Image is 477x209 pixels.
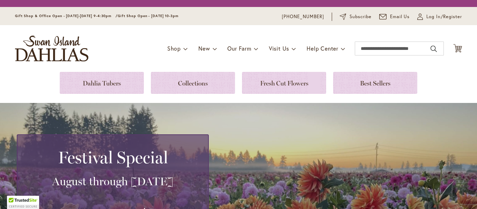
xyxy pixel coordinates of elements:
[390,13,410,20] span: Email Us
[350,13,372,20] span: Subscribe
[118,14,178,18] span: Gift Shop Open - [DATE] 10-3pm
[417,13,462,20] a: Log In/Register
[26,174,200,188] h3: August through [DATE]
[26,148,200,167] h2: Festival Special
[15,36,88,61] a: store logo
[167,45,181,52] span: Shop
[227,45,251,52] span: Our Farm
[307,45,338,52] span: Help Center
[282,13,324,20] a: [PHONE_NUMBER]
[340,13,372,20] a: Subscribe
[7,196,39,209] div: TrustedSite Certified
[426,13,462,20] span: Log In/Register
[198,45,210,52] span: New
[269,45,289,52] span: Visit Us
[379,13,410,20] a: Email Us
[431,43,437,54] button: Search
[15,14,118,18] span: Gift Shop & Office Open - [DATE]-[DATE] 9-4:30pm /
